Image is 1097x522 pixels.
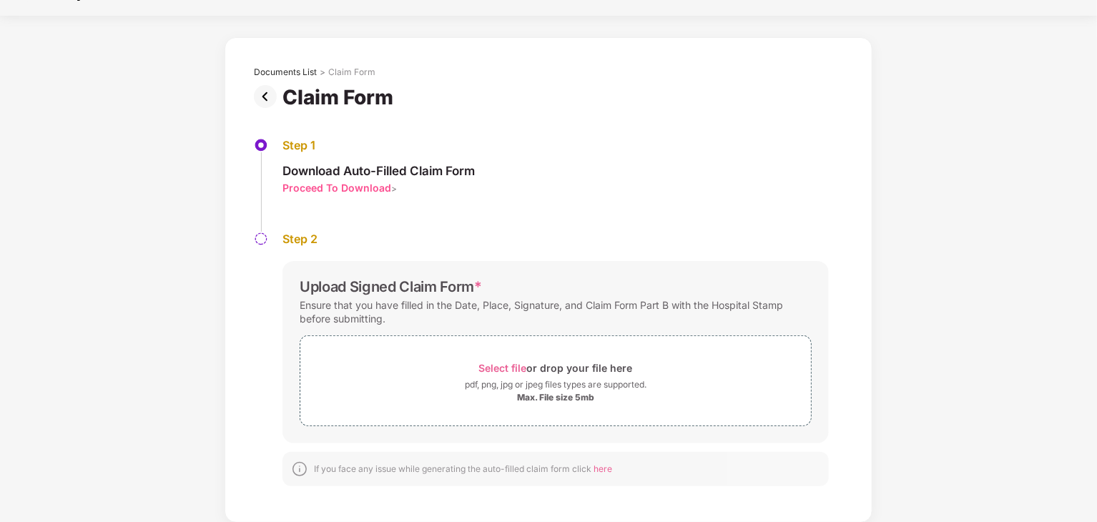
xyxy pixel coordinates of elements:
div: Documents List [254,67,317,78]
div: pdf, png, jpg or jpeg files types are supported. [465,378,646,392]
span: > [391,183,397,194]
span: Select fileor drop your file herepdf, png, jpg or jpeg files types are supported.Max. File size 5mb [300,347,811,415]
div: Max. File size 5mb [517,392,594,403]
img: svg+xml;base64,PHN2ZyBpZD0iU3RlcC1BY3RpdmUtMzJ4MzIiIHhtbG5zPSJodHRwOi8vd3d3LnczLm9yZy8yMDAwL3N2Zy... [254,138,268,152]
div: Upload Signed Claim Form [300,278,482,295]
div: > [320,67,325,78]
span: Select file [479,362,527,374]
img: svg+xml;base64,PHN2ZyBpZD0iUHJldi0zMngzMiIgeG1sbnM9Imh0dHA6Ly93d3cudzMub3JnLzIwMDAvc3ZnIiB3aWR0aD... [254,85,282,108]
div: Step 1 [282,138,475,153]
span: here [594,463,612,474]
img: svg+xml;base64,PHN2ZyBpZD0iSW5mb18tXzMyeDMyIiBkYXRhLW5hbWU9IkluZm8gLSAzMngzMiIgeG1sbnM9Imh0dHA6Ly... [291,461,308,478]
div: If you face any issue while generating the auto-filled claim form click [314,463,612,475]
div: Claim Form [328,67,375,78]
div: Claim Form [282,85,399,109]
div: Download Auto-Filled Claim Form [282,163,475,179]
div: Proceed To Download [282,181,391,194]
img: svg+xml;base64,PHN2ZyBpZD0iU3RlcC1QZW5kaW5nLTMyeDMyIiB4bWxucz0iaHR0cDovL3d3dy53My5vcmcvMjAwMC9zdm... [254,232,268,246]
div: Step 2 [282,232,829,247]
div: Ensure that you have filled in the Date, Place, Signature, and Claim Form Part B with the Hospita... [300,295,812,328]
div: or drop your file here [479,358,633,378]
